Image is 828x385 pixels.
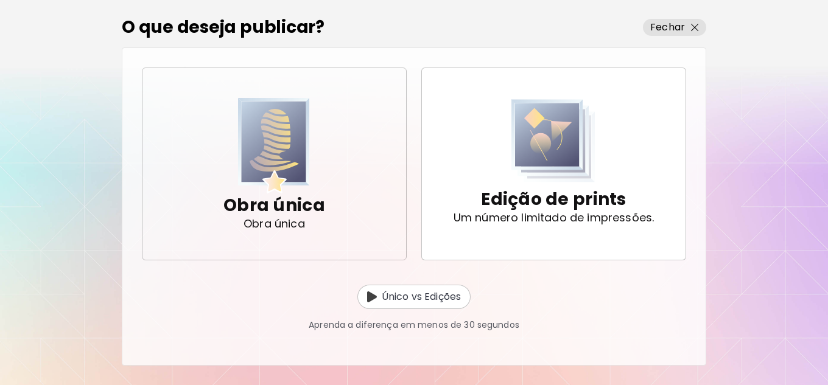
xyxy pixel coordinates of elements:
p: Obra única [244,218,305,230]
p: Um número limitado de impressões. [454,212,654,224]
p: Único vs Edições [382,290,461,304]
img: Unique Artwork [238,98,310,193]
img: Print Edition [511,99,595,182]
p: Edição de prints [481,187,626,212]
p: Aprenda a diferença em menos de 30 segundos [309,319,519,331]
img: Unique vs Edition [367,291,377,302]
p: Obra única [223,193,325,218]
button: Unique vs EditionÚnico vs Edições [357,285,471,309]
button: Print EditionEdição de printsUm número limitado de impressões. [421,68,686,260]
button: Unique ArtworkObra únicaObra única [142,68,407,260]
